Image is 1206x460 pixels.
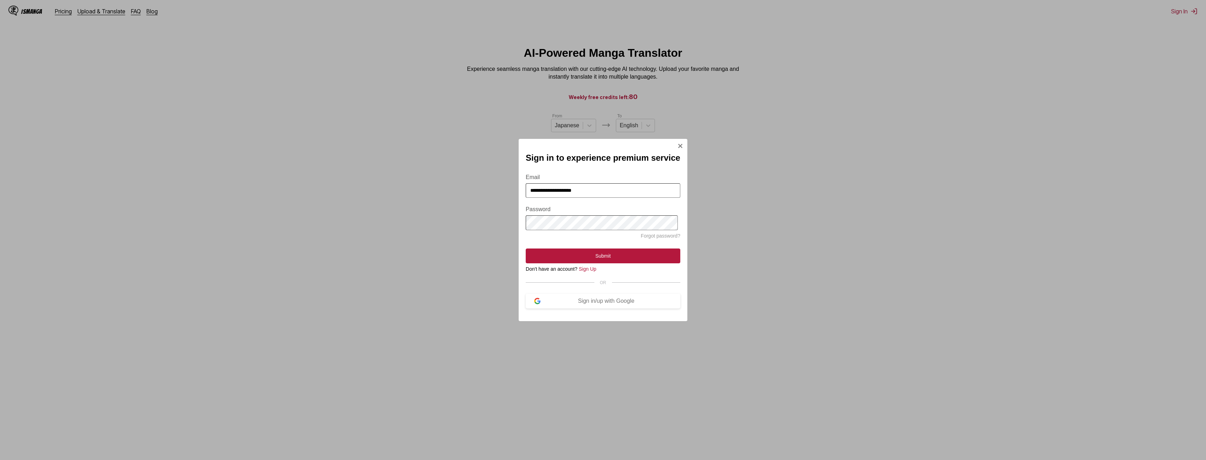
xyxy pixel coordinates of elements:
[526,206,680,213] label: Password
[677,143,683,149] img: Close
[526,280,680,285] div: OR
[526,174,680,180] label: Email
[519,139,687,321] div: Sign In Modal
[526,266,680,272] div: Don't have an account?
[526,153,680,163] h2: Sign in to experience premium service
[641,233,680,239] a: Forgot password?
[526,294,680,308] button: Sign in/up with Google
[534,298,540,304] img: google-logo
[526,249,680,263] button: Submit
[540,298,672,304] div: Sign in/up with Google
[579,266,596,272] a: Sign Up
